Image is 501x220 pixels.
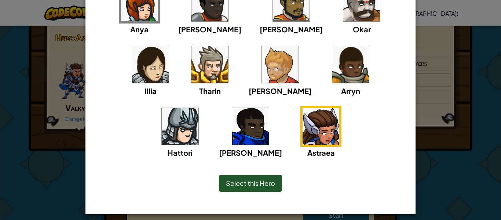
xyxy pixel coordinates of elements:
span: Anya [130,25,149,34]
img: portrait.png [332,46,369,83]
span: Hattori [168,148,193,157]
img: portrait.png [303,108,339,145]
img: portrait.png [191,46,228,83]
span: Select this Hero [226,179,275,187]
span: [PERSON_NAME] [219,148,282,157]
span: Tharin [199,86,221,95]
span: [PERSON_NAME] [260,25,323,34]
span: Illia [145,86,157,95]
img: portrait.png [262,46,299,83]
span: Okar [353,25,371,34]
span: Astraea [307,148,335,157]
img: portrait.png [162,108,198,145]
span: [PERSON_NAME] [249,86,312,95]
span: [PERSON_NAME] [178,25,241,34]
span: Arryn [341,86,360,95]
img: portrait.png [232,108,269,145]
img: portrait.png [132,46,169,83]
